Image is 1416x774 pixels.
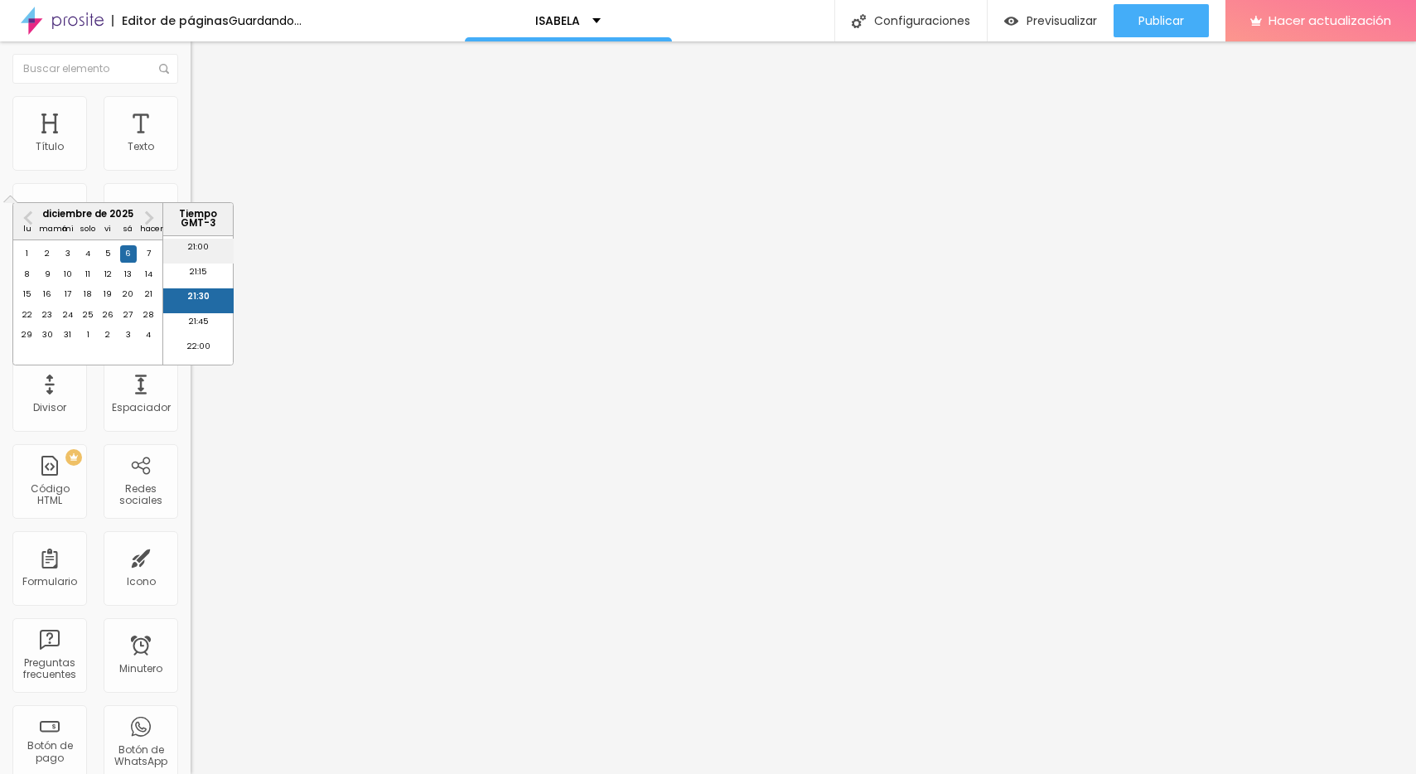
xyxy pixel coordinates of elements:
[120,307,137,323] div: Choose sábado, 27 de diciembre de 2025
[188,241,209,252] font: 21:00
[187,291,210,302] font: 21:30
[140,245,157,262] div: Choose domingo, 7 de diciembre de 2025
[120,245,137,262] div: Choose sábado, 6 de diciembre de 2025
[42,207,133,220] font: diciembre de 2025
[140,286,157,302] div: Choose domingo, 21 de diciembre de 2025
[39,245,56,262] div: Choose martes, 2 de diciembre de 2025
[114,743,167,768] font: Botón de WhatsApp
[19,266,36,283] div: Choose lunes, 8 de diciembre de 2025
[19,307,36,323] div: Choose lunes, 22 de diciembre de 2025
[60,327,76,343] div: Choose miércoles, 31 de diciembre de 2025
[19,327,36,343] div: Choose lunes, 29 de diciembre de 2025
[122,12,229,29] font: Editor de páginas
[229,15,302,27] div: Guardando...
[99,286,116,302] div: Choose viernes, 19 de diciembre de 2025
[39,307,56,323] div: Choose martes, 23 de diciembre de 2025
[128,139,154,153] font: Texto
[99,245,116,262] div: Choose viernes, 5 de diciembre de 2025
[159,64,169,74] img: Icono
[191,41,1416,774] iframe: Editor
[119,481,162,507] font: Redes sociales
[127,574,156,588] font: Icono
[39,266,56,283] div: Choose martes, 9 de diciembre de 2025
[12,54,178,84] input: Buscar elemento
[80,266,96,283] div: Choose jueves, 11 de diciembre de 2025
[80,307,96,323] div: Choose jueves, 25 de diciembre de 2025
[39,327,56,343] div: Choose martes, 30 de diciembre de 2025
[23,655,76,681] font: Preguntas frecuentes
[123,223,133,234] font: sá
[874,12,970,29] font: Configuraciones
[80,223,95,234] font: solo
[535,12,580,29] font: ISABELA
[120,327,137,343] div: Choose sábado, 3 de enero de 2026
[1004,14,1018,28] img: view-1.svg
[33,400,66,414] font: Divisor
[120,266,137,283] div: Choose sábado, 13 de diciembre de 2025
[140,327,157,343] div: Choose domingo, 4 de enero de 2026
[60,307,76,323] div: Choose miércoles, 24 de diciembre de 2025
[60,266,76,283] div: Choose miércoles, 10 de diciembre de 2025
[1114,4,1209,37] button: Publicar
[99,307,116,323] div: Choose viernes, 26 de diciembre de 2025
[99,266,116,283] div: Choose viernes, 12 de diciembre de 2025
[31,481,70,507] font: Código HTML
[120,286,137,302] div: Choose sábado, 20 de diciembre de 2025
[15,205,41,231] button: Mes anterior
[99,327,116,343] div: Choose viernes, 2 de enero de 2026
[19,286,36,302] div: Choose lunes, 15 de diciembre de 2025
[1027,12,1097,29] font: Previsualizar
[189,316,209,327] font: 21:45
[187,341,210,351] font: 22:00
[80,245,96,262] div: Choose jueves, 4 de diciembre de 2025
[104,223,111,234] font: vi
[62,223,74,234] font: mi
[36,139,64,153] font: Título
[136,205,162,231] button: Mes próximo
[1269,12,1391,29] font: Hacer actualización
[852,14,866,28] img: Icono
[39,286,56,302] div: Choose martes, 16 de diciembre de 2025
[112,400,171,414] font: Espaciador
[179,207,217,220] font: Tiempo
[119,661,162,675] font: Minutero
[1138,12,1184,29] font: Publicar
[19,245,36,262] div: Choose lunes, 1 de diciembre de 2025
[80,327,96,343] div: Choose jueves, 1 de enero de 2026
[60,286,76,302] div: Choose miércoles, 17 de diciembre de 2025
[39,223,67,234] font: mamá
[190,266,207,277] font: 21:15
[60,245,76,262] div: Choose miércoles, 3 de diciembre de 2025
[988,4,1114,37] button: Previsualizar
[140,266,157,283] div: Choose domingo, 14 de diciembre de 2025
[181,216,204,230] font: GMT
[17,244,159,346] div: month 2025-12
[80,286,96,302] div: Choose jueves, 18 de diciembre de 2025
[22,574,77,588] font: Formulario
[27,738,73,764] font: Botón de pago
[140,307,157,323] div: Choose domingo, 28 de diciembre de 2025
